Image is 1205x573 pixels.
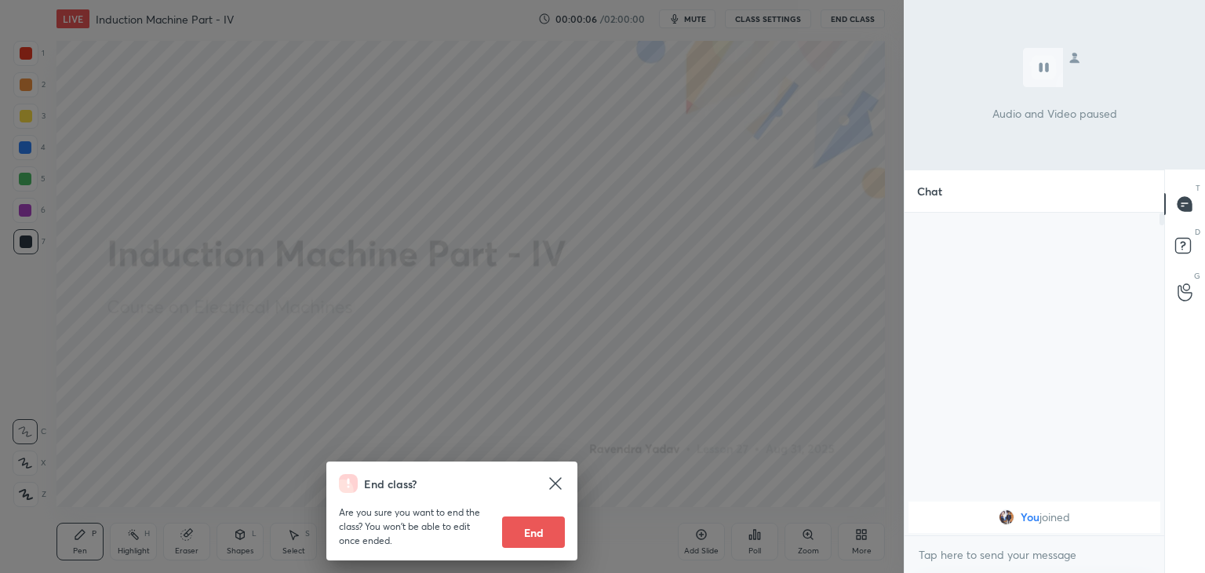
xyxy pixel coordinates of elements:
h4: End class? [364,476,417,492]
p: D [1195,226,1200,238]
div: grid [905,498,1164,536]
p: T [1196,182,1200,194]
img: fecdb386181f4cf2bff1f15027e2290c.jpg [999,509,1014,525]
button: End [502,516,565,548]
p: Audio and Video paused [992,105,1117,122]
p: Chat [905,170,955,212]
span: joined [1039,511,1070,524]
p: G [1194,270,1200,282]
p: Are you sure you want to end the class? You won’t be able to edit once ended. [339,505,490,548]
span: You [1021,511,1039,524]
